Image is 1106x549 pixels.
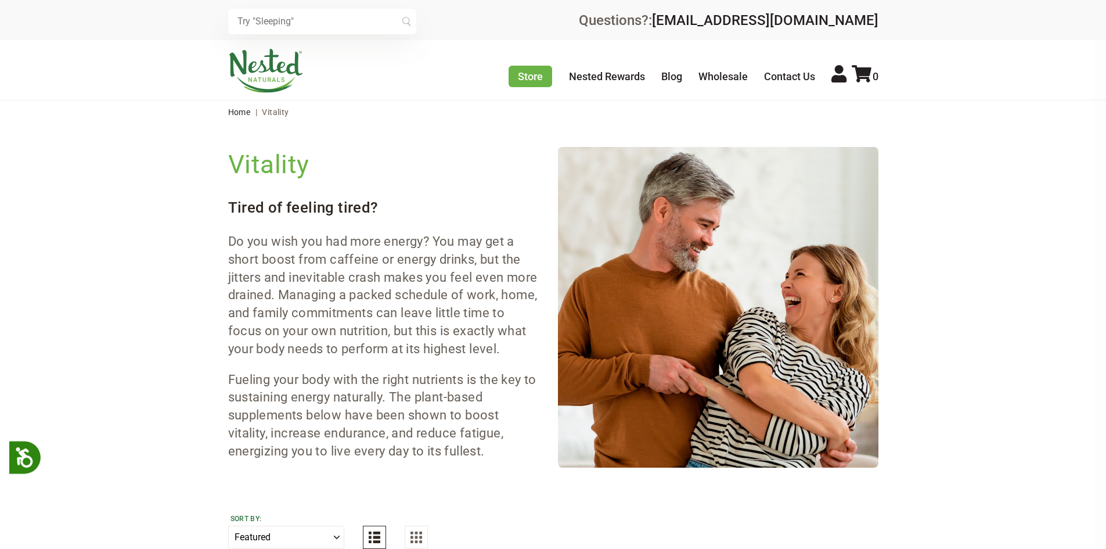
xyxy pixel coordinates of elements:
a: Wholesale [698,70,748,82]
nav: breadcrumbs [228,101,878,124]
span: Vitality [262,107,289,117]
h3: Tired of feeling tired? [228,197,539,218]
img: Nested Naturals [228,49,304,93]
input: Try "Sleeping" [228,9,416,34]
div: Questions?: [579,13,878,27]
a: Contact Us [764,70,815,82]
a: 0 [852,70,878,82]
img: Collections-Vitality_1100x.jpg [558,147,878,468]
h2: Vitality [228,147,539,182]
a: [EMAIL_ADDRESS][DOMAIN_NAME] [652,12,878,28]
label: Sort by: [230,514,342,523]
p: Do you wish you had more energy? You may get a short boost from caffeine or energy drinks, but th... [228,233,539,358]
a: Home [228,107,251,117]
a: Nested Rewards [569,70,645,82]
img: Grid [410,532,422,543]
span: | [253,107,260,117]
a: Store [509,66,552,87]
a: Blog [661,70,682,82]
img: List [369,532,380,543]
p: Fueling your body with the right nutrients is the key to sustaining energy naturally. The plant-b... [228,371,539,461]
span: 0 [873,70,878,82]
